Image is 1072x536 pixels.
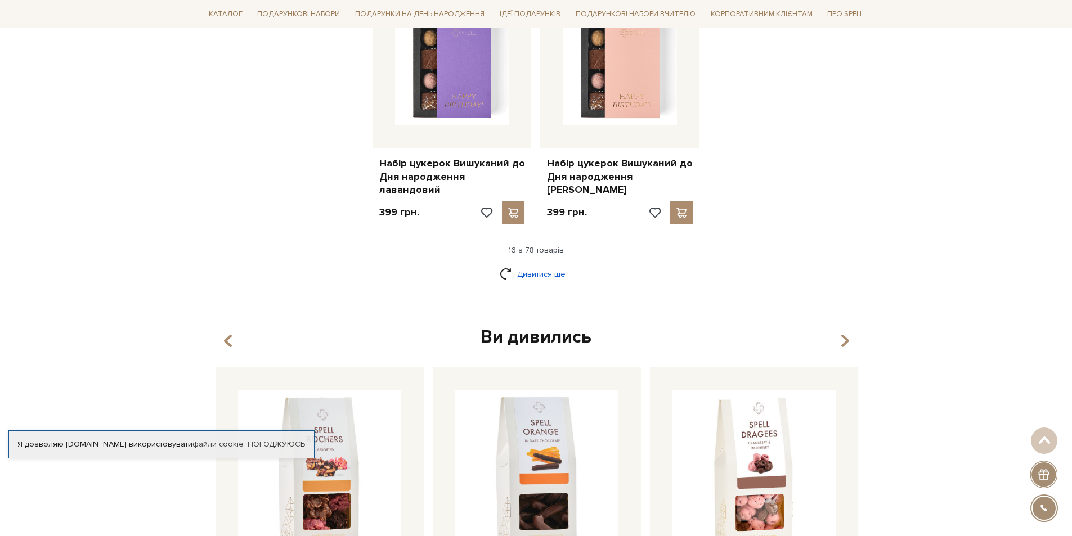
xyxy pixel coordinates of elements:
[9,439,314,449] div: Я дозволяю [DOMAIN_NAME] використовувати
[379,157,525,196] a: Набір цукерок Вишуканий до Дня народження лавандовий
[204,6,247,23] a: Каталог
[823,6,868,23] a: Про Spell
[571,4,700,24] a: Подарункові набори Вчителю
[547,206,587,219] p: 399 грн.
[379,206,419,219] p: 399 грн.
[192,439,244,449] a: файли cookie
[200,245,873,255] div: 16 з 78 товарів
[253,6,344,23] a: Подарункові набори
[248,439,305,449] a: Погоджуюсь
[351,6,489,23] a: Подарунки на День народження
[495,6,565,23] a: Ідеї подарунків
[547,157,693,196] a: Набір цукерок Вишуканий до Дня народження [PERSON_NAME]
[500,264,573,284] a: Дивитися ще
[211,326,862,349] div: Ви дивились
[706,6,817,23] a: Корпоративним клієнтам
